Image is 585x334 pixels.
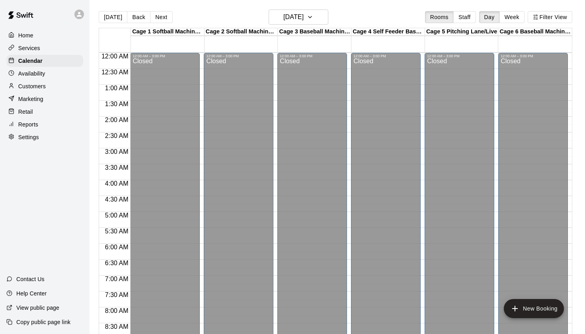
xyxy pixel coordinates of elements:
p: Contact Us [16,275,45,283]
div: Cage 2 Softball Machine/Live [205,28,278,36]
button: Week [499,11,525,23]
p: Home [18,31,33,39]
div: Cage 4 Self Feeder Baseball Machine/Live [351,28,425,36]
p: Availability [18,70,45,78]
span: 8:30 AM [103,323,131,330]
p: Marketing [18,95,43,103]
div: 12:00 AM – 3:00 PM [427,54,492,58]
span: 7:00 AM [103,276,131,282]
div: 12:00 AM – 3:00 PM [501,54,565,58]
div: Cage 1 Softball Machine/Live [131,28,205,36]
span: 2:00 AM [103,117,131,123]
a: Customers [6,80,83,92]
span: 6:30 AM [103,260,131,266]
span: 2:30 AM [103,132,131,139]
span: 5:00 AM [103,212,131,219]
p: Customers [18,82,46,90]
span: 4:00 AM [103,180,131,187]
button: Staff [453,11,476,23]
p: Services [18,44,40,52]
p: Calendar [18,57,43,65]
p: Help Center [16,289,47,297]
span: 5:30 AM [103,228,131,235]
div: 12:00 AM – 3:00 PM [280,54,345,58]
div: 12:00 AM – 3:00 PM [133,54,197,58]
span: 8:00 AM [103,307,131,314]
a: Reports [6,118,83,130]
h6: [DATE] [283,12,304,23]
span: 3:00 AM [103,148,131,155]
button: [DATE] [269,10,328,25]
button: [DATE] [99,11,127,23]
button: Day [479,11,500,23]
a: Services [6,42,83,54]
a: Calendar [6,55,83,67]
p: Retail [18,108,33,116]
span: 1:30 AM [103,101,131,107]
button: Rooms [425,11,454,23]
div: Cage 6 Baseball Machine/Softball Machine/Live [498,28,572,36]
div: 12:00 AM – 3:00 PM [353,54,418,58]
p: Settings [18,133,39,141]
button: Filter View [528,11,572,23]
p: Copy public page link [16,318,70,326]
a: Settings [6,131,83,143]
div: Cage 3 Baseball Machine/Softball Machine [278,28,351,36]
a: Retail [6,106,83,118]
div: 12:00 AM – 3:00 PM [206,54,271,58]
span: 12:00 AM [99,53,131,60]
a: Home [6,29,83,41]
button: Back [127,11,150,23]
p: Reports [18,120,38,128]
button: add [504,299,564,318]
span: 12:30 AM [99,69,131,76]
div: Cage 5 Pitching Lane/Live [425,28,499,36]
span: 1:00 AM [103,85,131,91]
button: Next [150,11,172,23]
span: 3:30 AM [103,164,131,171]
p: View public page [16,304,59,312]
a: Availability [6,68,83,80]
span: 6:00 AM [103,244,131,250]
a: Marketing [6,93,83,105]
span: 4:30 AM [103,196,131,203]
span: 7:30 AM [103,291,131,298]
